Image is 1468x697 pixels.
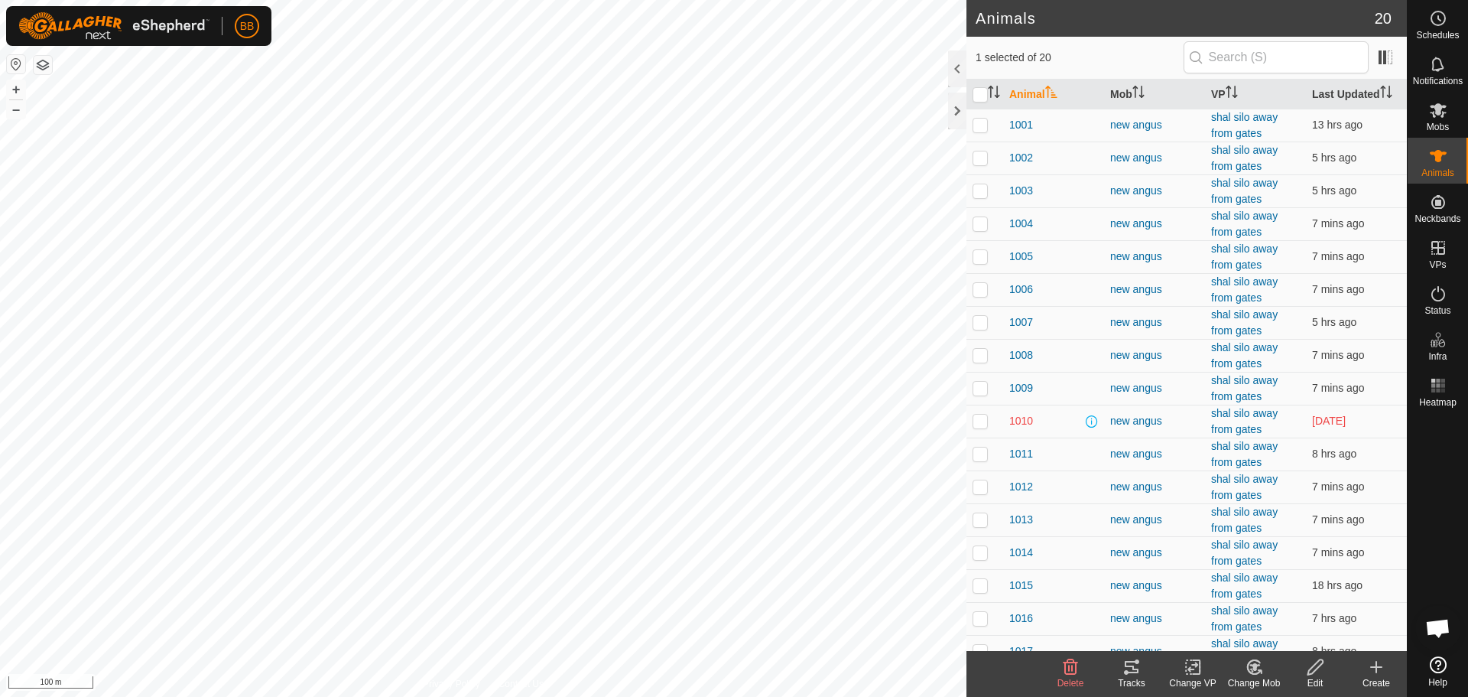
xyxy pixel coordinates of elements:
div: Change Mob [1223,676,1284,690]
p-sorticon: Activate to sort [1132,88,1145,100]
a: Contact Us [499,677,544,691]
span: 26 Sept 2025, 6:51 am [1312,415,1346,427]
span: 28 Sept 2025, 7:11 am [1312,513,1364,526]
span: 28 Sept 2025, 7:11 am [1312,283,1364,295]
a: shal silo away from gates [1211,407,1278,435]
span: 27 Sept 2025, 11:01 pm [1312,448,1356,460]
div: new angus [1110,578,1199,594]
span: 28 Sept 2025, 7:11 am [1312,217,1364,230]
div: new angus [1110,314,1199,331]
div: new angus [1110,512,1199,528]
a: shal silo away from gates [1211,275,1278,304]
a: shal silo away from gates [1211,144,1278,172]
div: new angus [1110,413,1199,429]
a: Privacy Policy [423,677,480,691]
a: shal silo away from gates [1211,440,1278,468]
h2: Animals [976,9,1375,28]
span: 1011 [1009,446,1033,462]
span: 1014 [1009,545,1033,561]
span: 1008 [1009,347,1033,363]
span: BB [240,18,255,34]
span: 1017 [1009,643,1033,660]
span: 27 Sept 2025, 10:41 pm [1312,645,1356,657]
a: shal silo away from gates [1211,243,1278,271]
span: VPs [1429,260,1446,269]
div: new angus [1110,150,1199,166]
input: Search (S) [1184,41,1369,73]
a: shal silo away from gates [1211,572,1278,600]
th: Mob [1104,80,1205,109]
button: Map Layers [34,56,52,74]
div: Open chat [1415,605,1461,651]
a: shal silo away from gates [1211,473,1278,501]
div: new angus [1110,347,1199,363]
div: new angus [1110,282,1199,298]
a: shal silo away from gates [1211,341,1278,370]
span: 1012 [1009,479,1033,495]
div: new angus [1110,643,1199,660]
span: 1015 [1009,578,1033,594]
span: 20 [1375,7,1392,30]
span: 27 Sept 2025, 12:21 pm [1312,579,1362,591]
span: 28 Sept 2025, 7:11 am [1312,250,1364,262]
p-sorticon: Activate to sort [1226,88,1238,100]
span: 1004 [1009,216,1033,232]
div: Change VP [1162,676,1223,690]
span: Status [1424,306,1450,315]
p-sorticon: Activate to sort [1380,88,1392,100]
span: 1003 [1009,183,1033,199]
span: 1006 [1009,282,1033,298]
span: 28 Sept 2025, 7:11 am [1312,546,1364,559]
span: 1005 [1009,249,1033,265]
button: Reset Map [7,55,25,73]
a: shal silo away from gates [1211,308,1278,337]
button: – [7,100,25,119]
div: new angus [1110,117,1199,133]
span: 28 Sept 2025, 1:41 am [1312,184,1356,197]
div: Tracks [1101,676,1162,690]
div: new angus [1110,216,1199,232]
span: 1013 [1009,512,1033,528]
a: shal silo away from gates [1211,210,1278,238]
span: Help [1428,678,1447,687]
div: new angus [1110,249,1199,265]
span: 1002 [1009,150,1033,166]
span: Mobs [1427,122,1449,132]
div: Edit [1284,676,1346,690]
span: 1007 [1009,314,1033,331]
span: 28 Sept 2025, 2:01 am [1312,316,1356,328]
div: new angus [1110,479,1199,495]
span: Schedules [1416,31,1459,40]
a: shal silo away from gates [1211,539,1278,567]
a: shal silo away from gates [1211,374,1278,402]
p-sorticon: Activate to sort [988,88,1000,100]
a: shal silo away from gates [1211,177,1278,205]
a: shal silo away from gates [1211,111,1278,139]
span: 1 selected of 20 [976,50,1184,66]
span: 28 Sept 2025, 7:11 am [1312,480,1364,493]
span: Animals [1421,168,1454,178]
img: Gallagher Logo [18,12,209,40]
span: 27 Sept 2025, 11:41 pm [1312,612,1356,624]
span: 1010 [1009,413,1033,429]
a: shal silo away from gates [1211,637,1278,666]
span: 28 Sept 2025, 7:11 am [1312,349,1364,361]
div: new angus [1110,545,1199,561]
div: new angus [1110,380,1199,396]
span: Neckbands [1414,214,1460,223]
button: + [7,80,25,99]
th: Animal [1003,80,1104,109]
a: shal silo away from gates [1211,604,1278,633]
span: 27 Sept 2025, 5:41 pm [1312,119,1362,131]
th: VP [1205,80,1306,109]
div: new angus [1110,446,1199,462]
span: Delete [1057,678,1084,689]
span: 1009 [1009,380,1033,396]
span: Heatmap [1419,398,1457,407]
th: Last Updated [1306,80,1407,109]
p-sorticon: Activate to sort [1045,88,1057,100]
a: shal silo away from gates [1211,506,1278,534]
span: Infra [1428,352,1447,361]
div: new angus [1110,183,1199,199]
span: 1001 [1009,117,1033,133]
